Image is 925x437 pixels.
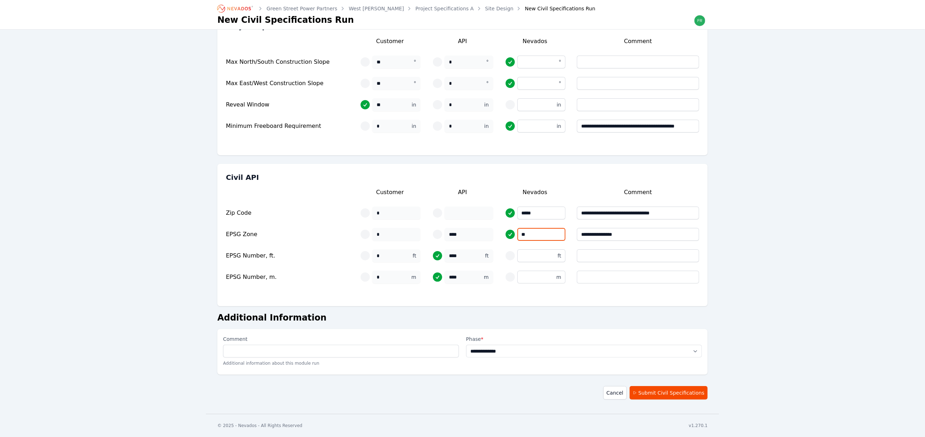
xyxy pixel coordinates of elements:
[505,188,565,204] div: Nevados
[485,5,514,12] a: Site Design
[267,5,337,12] a: Green Street Power Partners
[226,58,348,66] div: Max North/South Construction Slope
[226,172,699,182] h3: Civil API
[432,37,493,53] div: API
[515,5,595,12] div: New Civil Specifications Run
[603,386,626,400] a: Cancel
[689,423,708,428] div: v1.270.1
[217,14,354,26] h1: New Civil Specifications Run
[432,188,493,204] div: API
[360,37,420,53] div: Customer
[217,423,303,428] div: © 2025 - Nevados - All Rights Reserved
[360,188,420,204] div: Customer
[226,122,348,130] div: Minimum Freeboard Requirement
[577,37,699,53] div: Comment
[223,335,459,345] label: Comment
[415,5,474,12] a: Project Specifications A
[226,230,348,239] div: EPSG Zone
[226,209,348,217] div: Zip Code
[217,312,708,323] h2: Additional Information
[349,5,404,12] a: West [PERSON_NAME]
[226,251,348,260] div: EPSG Number, ft.
[630,386,708,400] button: Submit Civil Specifications
[505,37,565,53] div: Nevados
[577,188,699,204] div: Comment
[466,335,702,343] label: Phase
[217,3,595,14] nav: Breadcrumb
[226,273,348,281] div: EPSG Number, m.
[226,100,348,109] div: Reveal Window
[226,79,348,88] div: Max East/West Construction Slope
[694,15,706,26] img: frida.manzo@nevados.solar
[223,358,459,369] p: Additional information about this module run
